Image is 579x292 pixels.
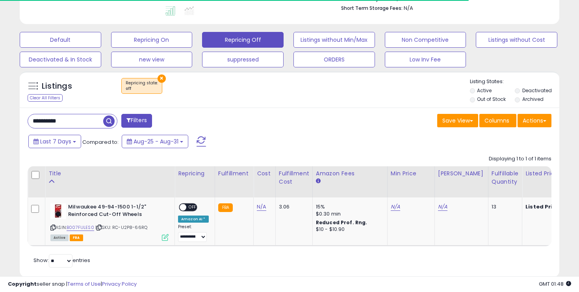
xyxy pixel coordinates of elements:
button: Default [20,32,101,48]
label: Active [477,87,492,94]
strong: Copyright [8,280,37,288]
span: Repricing state : [126,80,158,92]
div: Cost [257,169,272,178]
span: OFF [186,204,199,211]
small: FBA [218,203,233,212]
button: Repricing On [111,32,193,48]
a: Terms of Use [67,280,101,288]
span: Aug-25 - Aug-31 [134,138,178,145]
span: Last 7 Days [40,138,71,145]
div: Amazon Fees [316,169,384,178]
b: Milwaukee 49-94-1500 1-1/2" Reinforced Cut-Off Wheels [68,203,164,220]
div: Displaying 1 to 1 of 1 items [489,155,551,163]
button: Save View [437,114,478,127]
a: N/A [438,203,447,211]
button: Filters [121,114,152,128]
div: $0.30 min [316,210,381,218]
small: Amazon Fees. [316,178,321,185]
div: ASIN: [50,203,169,240]
button: new view [111,52,193,67]
div: [PERSON_NAME] [438,169,485,178]
div: Preset: [178,224,209,242]
button: Columns [479,114,516,127]
span: Columns [484,117,509,125]
span: | SKU: RC-U2P8-66RQ [95,224,147,231]
button: Listings without Cost [476,32,557,48]
span: Compared to: [82,138,119,146]
div: Fulfillment [218,169,250,178]
button: Listings without Min/Max [293,32,375,48]
div: Title [48,169,171,178]
button: Low Inv Fee [385,52,466,67]
div: 3.06 [279,203,306,210]
a: B007FULES0 [67,224,94,231]
div: Fulfillable Quantity [492,169,519,186]
div: 15% [316,203,381,210]
div: seller snap | | [8,281,137,288]
button: × [158,74,166,83]
p: Listing States: [470,78,560,86]
button: Deactivated & In Stock [20,52,101,67]
button: Repricing Off [202,32,284,48]
label: Out of Stock [477,96,506,102]
div: off [126,86,158,91]
a: Privacy Policy [102,280,137,288]
button: Actions [518,114,551,127]
img: 31SELSATTkL._SL40_.jpg [50,203,66,219]
button: suppressed [202,52,284,67]
a: N/A [257,203,266,211]
h5: Listings [42,81,72,92]
label: Deactivated [522,87,552,94]
div: Clear All Filters [28,94,63,102]
button: Aug-25 - Aug-31 [122,135,188,148]
div: Repricing [178,169,212,178]
button: Last 7 Days [28,135,81,148]
div: Amazon AI * [178,216,209,223]
a: N/A [391,203,400,211]
b: Listed Price: [525,203,561,210]
span: FBA [70,234,83,241]
div: $10 - $10.90 [316,226,381,233]
span: Show: entries [33,257,90,264]
div: 13 [492,203,516,210]
label: Archived [522,96,544,102]
span: All listings currently available for purchase on Amazon [50,234,69,241]
div: Fulfillment Cost [279,169,309,186]
span: 2025-09-8 01:48 GMT [539,280,571,288]
b: Short Term Storage Fees: [341,5,403,11]
b: Reduced Prof. Rng. [316,219,367,226]
span: N/A [404,4,413,12]
button: Non Competitive [385,32,466,48]
div: Min Price [391,169,431,178]
button: ORDERS [293,52,375,67]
